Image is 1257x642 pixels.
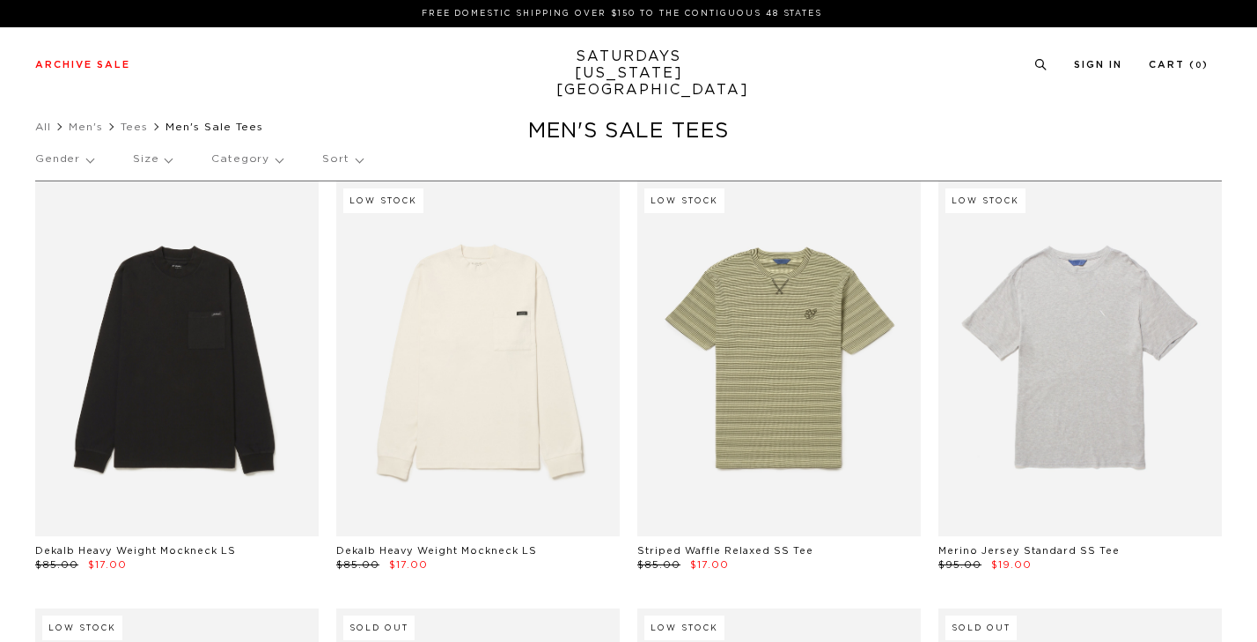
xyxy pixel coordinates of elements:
[644,188,724,213] div: Low Stock
[42,616,122,640] div: Low Stock
[69,122,103,132] a: Men's
[35,60,130,70] a: Archive Sale
[35,560,78,570] span: $85.00
[945,616,1017,640] div: Sold Out
[644,616,724,640] div: Low Stock
[1195,62,1202,70] small: 0
[690,560,729,570] span: $17.00
[637,560,680,570] span: $85.00
[991,560,1032,570] span: $19.00
[938,546,1120,556] a: Merino Jersey Standard SS Tee
[121,122,148,132] a: Tees
[35,122,51,132] a: All
[637,546,813,556] a: Striped Waffle Relaxed SS Tee
[945,188,1025,213] div: Low Stock
[322,139,362,180] p: Sort
[1149,60,1209,70] a: Cart (0)
[211,139,283,180] p: Category
[35,139,93,180] p: Gender
[336,560,379,570] span: $85.00
[389,560,428,570] span: $17.00
[133,139,172,180] p: Size
[556,48,702,99] a: SATURDAYS[US_STATE][GEOGRAPHIC_DATA]
[343,616,415,640] div: Sold Out
[1074,60,1122,70] a: Sign In
[336,546,537,556] a: Dekalb Heavy Weight Mockneck LS
[42,7,1202,20] p: FREE DOMESTIC SHIPPING OVER $150 TO THE CONTIGUOUS 48 STATES
[165,122,263,132] span: Men's Sale Tees
[343,188,423,213] div: Low Stock
[88,560,127,570] span: $17.00
[35,546,236,556] a: Dekalb Heavy Weight Mockneck LS
[938,560,981,570] span: $95.00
